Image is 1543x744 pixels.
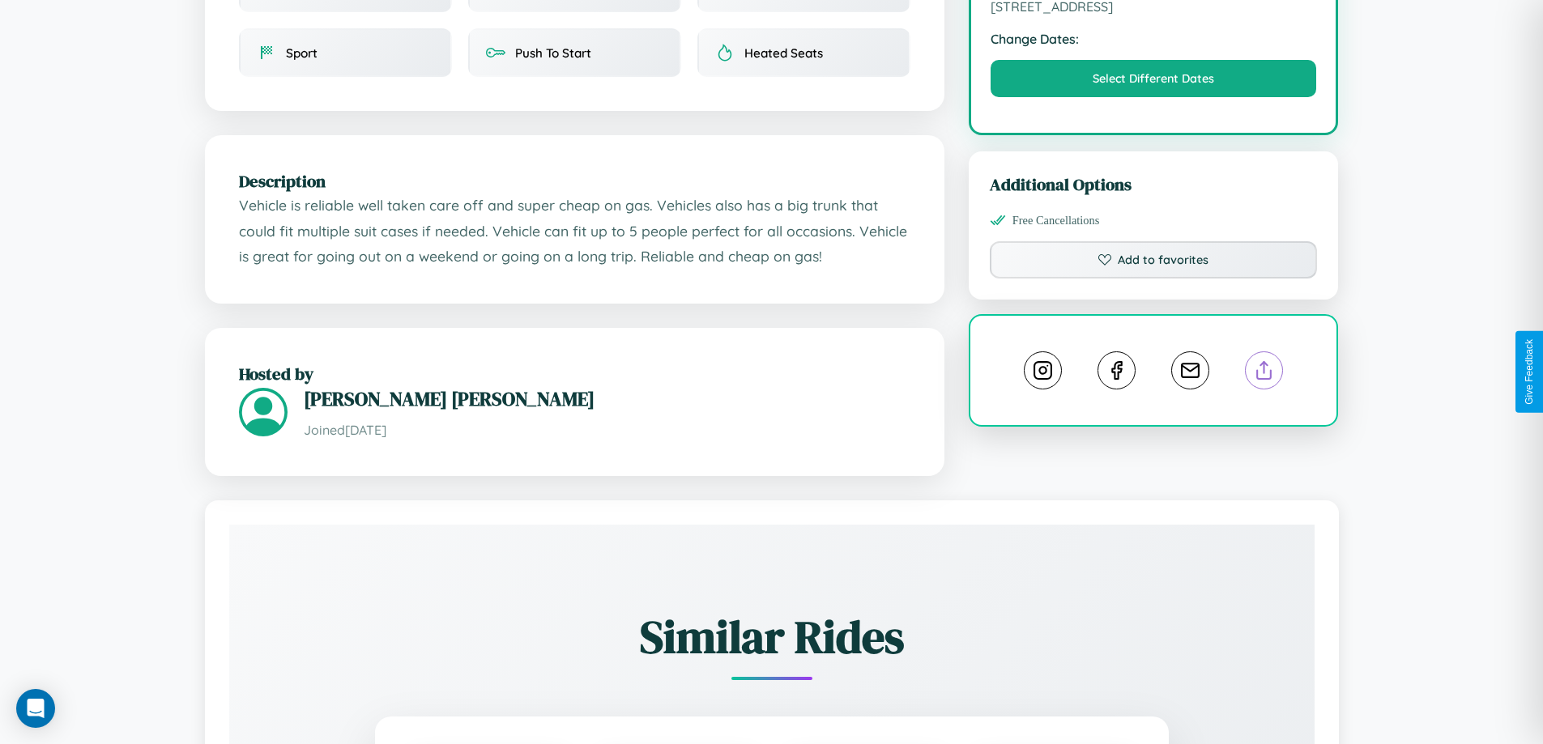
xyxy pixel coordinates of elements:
div: Give Feedback [1524,339,1535,405]
strong: Change Dates: [991,31,1317,47]
h2: Description [239,169,910,193]
h2: Hosted by [239,362,910,385]
p: Vehicle is reliable well taken care off and super cheap on gas. Vehicles also has a big trunk tha... [239,193,910,270]
span: Sport [286,45,318,61]
span: Push To Start [515,45,591,61]
button: Select Different Dates [991,60,1317,97]
p: Joined [DATE] [304,419,910,442]
h3: Additional Options [990,172,1318,196]
div: Open Intercom Messenger [16,689,55,728]
h2: Similar Rides [286,606,1258,668]
span: Heated Seats [744,45,823,61]
span: Free Cancellations [1012,214,1100,227]
button: Add to favorites [990,241,1318,278]
h3: [PERSON_NAME] [PERSON_NAME] [304,385,910,412]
